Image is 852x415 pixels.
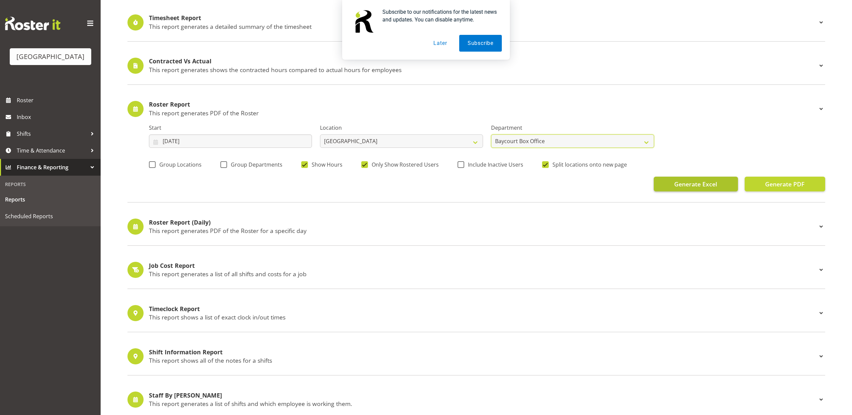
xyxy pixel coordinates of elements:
button: Generate PDF [745,177,825,191]
label: Start [149,124,312,132]
span: Group Locations [156,161,202,168]
span: Finance & Reporting [17,162,87,172]
div: Shift Information Report This report shows all of the notes for a shifts [127,348,825,364]
button: Generate Excel [654,177,738,191]
span: Split locations onto new page [549,161,627,168]
button: Later [425,35,455,52]
span: Scheduled Reports [5,211,96,221]
span: Inbox [17,112,97,122]
h4: Timeclock Report [149,306,817,312]
p: This report generates PDF of the Roster [149,109,817,117]
div: Subscribe to our notifications for the latest news and updates. You can disable anytime. [377,8,502,23]
a: Scheduled Reports [2,208,99,225]
h4: Job Cost Report [149,262,817,269]
span: Group Departments [227,161,282,168]
span: Only Show Rostered Users [368,161,439,168]
span: Show Hours [308,161,342,168]
h4: Staff By [PERSON_NAME] [149,392,817,399]
h4: Contracted Vs Actual [149,58,817,65]
span: Generate Excel [674,180,717,188]
div: Staff By [PERSON_NAME] This report generates a list of shifts and which employee is working them. [127,392,825,408]
a: Reports [2,191,99,208]
h4: Roster Report [149,101,817,108]
div: Roster Report (Daily) This report generates PDF of the Roster for a specific day [127,219,825,235]
span: Include Inactive Users [464,161,523,168]
span: Roster [17,95,97,105]
div: Job Cost Report This report generates a list of all shifts and costs for a job [127,262,825,278]
span: Shifts [17,129,87,139]
h4: Roster Report (Daily) [149,219,817,226]
p: This report shows all of the notes for a shifts [149,357,817,364]
label: Department [491,124,654,132]
p: This report shows a list of exact clock in/out times [149,313,817,321]
label: Location [320,124,483,132]
p: This report generates shows the contracted hours compared to actual hours for employees [149,66,817,73]
p: This report generates a list of shifts and which employee is working them. [149,400,817,407]
button: Subscribe [459,35,502,52]
span: Generate PDF [765,180,804,188]
div: Roster Report This report generates PDF of the Roster [127,101,825,117]
span: Reports [5,194,96,204]
input: Click to select... [149,134,312,148]
p: This report generates a list of all shifts and costs for a job [149,270,817,278]
p: This report generates PDF of the Roster for a specific day [149,227,817,234]
h4: Shift Information Report [149,349,817,356]
div: Contracted Vs Actual This report generates shows the contracted hours compared to actual hours fo... [127,58,825,74]
div: Timeclock Report This report shows a list of exact clock in/out times [127,305,825,321]
div: Reports [2,177,99,191]
span: Time & Attendance [17,145,87,156]
img: notification icon [350,8,377,35]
